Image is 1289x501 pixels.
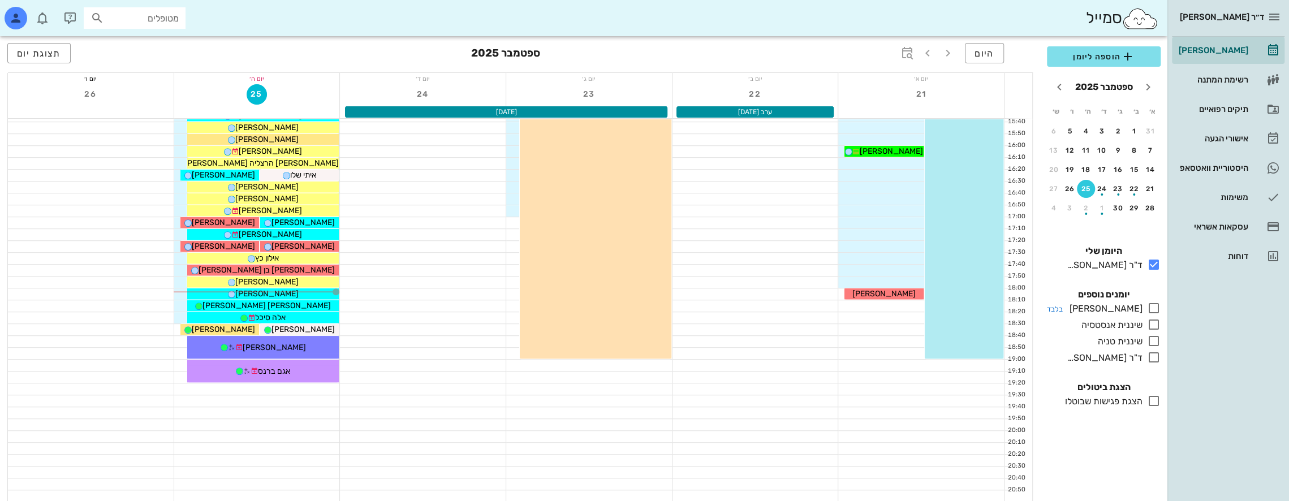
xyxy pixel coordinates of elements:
div: 3 [1093,127,1111,135]
button: 19 [1061,161,1079,179]
div: 22 [1126,185,1144,193]
div: 16:40 [1005,188,1028,198]
span: אילון כץ [255,253,279,263]
div: [PERSON_NAME] [1176,46,1248,55]
button: חודש שעבר [1138,77,1158,97]
span: [PERSON_NAME] בן [PERSON_NAME] [199,265,335,275]
div: 16:10 [1005,153,1028,162]
div: 18:10 [1005,295,1028,305]
button: 30 [1109,199,1127,217]
button: 24 [413,84,433,105]
h4: היומן שלי [1047,244,1161,258]
div: 12 [1061,146,1079,154]
span: [PERSON_NAME] [192,241,255,251]
div: 2 [1109,127,1127,135]
button: 1 [1126,122,1144,140]
button: היום [965,43,1004,63]
button: 6 [1045,122,1063,140]
div: 16:30 [1005,176,1028,186]
a: משימות [1172,184,1284,211]
div: 26 [1061,185,1079,193]
span: 22 [745,89,765,99]
div: 15:40 [1005,117,1028,127]
span: 26 [80,89,101,99]
h4: הצגת ביטולים [1047,381,1161,394]
div: 4 [1077,127,1095,135]
div: 19:10 [1005,366,1028,376]
th: א׳ [1145,102,1159,121]
div: 9 [1109,146,1127,154]
span: אגם ברנס [258,366,290,376]
button: 10 [1093,141,1111,159]
div: 19:30 [1005,390,1028,400]
span: [PERSON_NAME] [235,135,299,144]
div: 16:00 [1005,141,1028,150]
span: [PERSON_NAME] [271,218,335,227]
div: 10 [1093,146,1111,154]
button: 23 [1109,180,1127,198]
div: 13 [1045,146,1063,154]
button: 27 [1045,180,1063,198]
div: יום ה׳ [174,73,340,84]
div: 16:20 [1005,165,1028,174]
div: 2 [1077,204,1095,212]
div: 6 [1045,127,1063,135]
div: עסקאות אשראי [1176,222,1248,231]
button: 22 [1126,180,1144,198]
span: [PERSON_NAME] [860,146,923,156]
div: 8 [1126,146,1144,154]
th: ה׳ [1080,102,1095,121]
div: יום א׳ [838,73,1004,84]
span: [PERSON_NAME] [235,182,299,192]
div: יום ד׳ [340,73,506,84]
div: 19:40 [1005,402,1028,412]
div: סמייל [1085,6,1158,31]
button: 22 [745,84,765,105]
button: 17 [1093,161,1111,179]
div: 18:40 [1005,331,1028,340]
div: 20 [1045,166,1063,174]
div: 19:50 [1005,414,1028,424]
a: דוחות [1172,243,1284,270]
a: עסקאות אשראי [1172,213,1284,240]
h3: ספטמבר 2025 [471,43,540,66]
div: משימות [1176,193,1248,202]
button: חודש הבא [1049,77,1070,97]
div: 15 [1126,166,1144,174]
span: [PERSON_NAME] [235,194,299,204]
button: 2 [1077,199,1095,217]
button: 8 [1126,141,1144,159]
div: 1 [1126,127,1144,135]
button: 15 [1126,161,1144,179]
div: 17:30 [1005,248,1028,257]
span: אלה סיכל [255,313,286,322]
button: 5 [1061,122,1079,140]
span: [PERSON_NAME] [239,146,302,156]
small: בלבד [1047,305,1063,313]
th: ב׳ [1128,102,1143,121]
span: 24 [413,89,433,99]
button: 20 [1045,161,1063,179]
button: 4 [1045,199,1063,217]
button: 3 [1061,199,1079,217]
button: 28 [1141,199,1159,217]
button: 26 [1061,180,1079,198]
div: 20:40 [1005,473,1028,483]
div: 20:20 [1005,450,1028,459]
span: [PERSON_NAME] [235,277,299,287]
div: 27 [1045,185,1063,193]
div: יום ג׳ [506,73,672,84]
span: תצוגת יום [17,48,61,59]
span: 25 [247,89,266,99]
div: 15:50 [1005,129,1028,139]
button: 11 [1077,141,1095,159]
span: [PERSON_NAME] [235,289,299,299]
button: ספטמבר 2025 [1071,76,1137,98]
th: ד׳ [1096,102,1111,121]
div: 17:00 [1005,212,1028,222]
div: 31 [1141,127,1159,135]
a: היסטוריית וואטסאפ [1172,154,1284,182]
div: 23 [1109,185,1127,193]
div: 3 [1061,204,1079,212]
div: 18:50 [1005,343,1028,352]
